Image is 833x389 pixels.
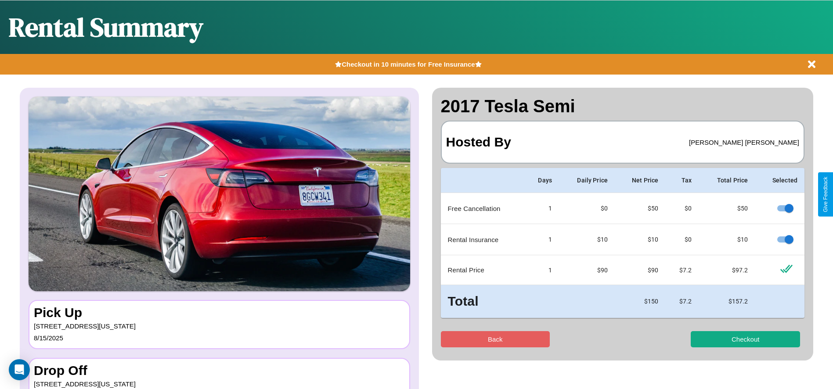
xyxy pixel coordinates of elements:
th: Days [524,168,559,193]
table: simple table [441,168,805,318]
td: 1 [524,193,559,224]
th: Net Price [615,168,665,193]
p: 8 / 15 / 2025 [34,332,405,344]
th: Tax [666,168,699,193]
td: $ 90 [615,255,665,285]
td: $ 50 [615,193,665,224]
td: $ 7.2 [666,255,699,285]
td: $ 150 [615,285,665,318]
p: Free Cancellation [448,203,517,214]
th: Daily Price [559,168,615,193]
h3: Pick Up [34,305,405,320]
td: $ 157.2 [699,285,755,318]
td: 1 [524,255,559,285]
button: Back [441,331,550,347]
h3: Hosted By [446,126,511,158]
div: Open Intercom Messenger [9,359,30,380]
p: Rental Price [448,264,517,276]
td: $0 [666,224,699,255]
td: 1 [524,224,559,255]
p: [STREET_ADDRESS][US_STATE] [34,320,405,332]
p: Rental Insurance [448,234,517,246]
td: $ 10 [699,224,755,255]
b: Checkout in 10 minutes for Free Insurance [342,61,475,68]
h2: 2017 Tesla Semi [441,96,805,116]
button: Checkout [691,331,800,347]
td: $10 [559,224,615,255]
td: $ 90 [559,255,615,285]
h3: Drop Off [34,363,405,378]
td: $0 [666,193,699,224]
td: $ 50 [699,193,755,224]
td: $ 10 [615,224,665,255]
div: Give Feedback [822,177,829,212]
p: [PERSON_NAME] [PERSON_NAME] [689,136,799,148]
th: Total Price [699,168,755,193]
h3: Total [448,292,517,311]
td: $ 7.2 [666,285,699,318]
h1: Rental Summary [9,9,203,45]
td: $0 [559,193,615,224]
th: Selected [755,168,805,193]
td: $ 97.2 [699,255,755,285]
